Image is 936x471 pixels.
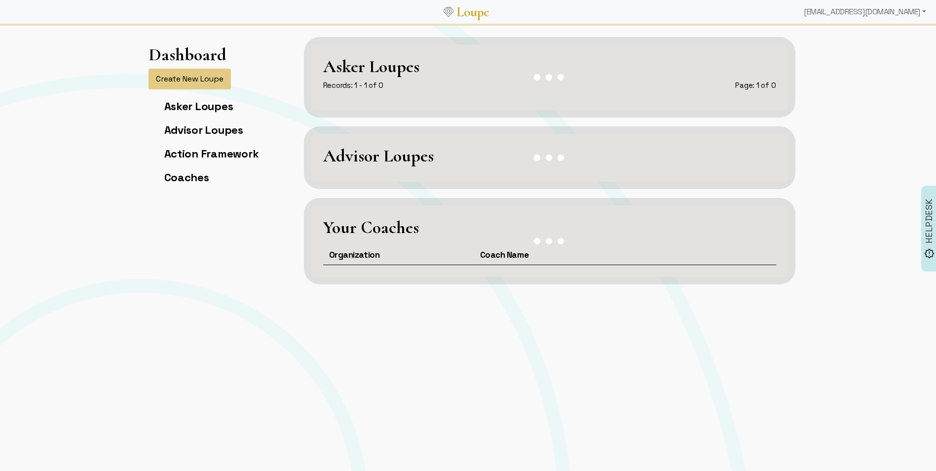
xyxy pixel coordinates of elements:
[924,248,935,259] img: brightness_alert_FILL0_wght500_GRAD0_ops.svg
[444,7,453,17] img: Loupe Logo
[164,170,209,184] a: Coaches
[164,123,243,137] a: Advisor Loupes
[453,3,493,21] a: Loupe
[164,147,259,160] a: Action Framework
[149,44,226,65] h1: Dashboard
[164,99,233,113] a: Asker Loupes
[149,69,231,89] button: Create New Loupe
[149,44,259,194] app-left-page-nav: Dashboard
[800,2,930,22] div: [EMAIL_ADDRESS][DOMAIN_NAME]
